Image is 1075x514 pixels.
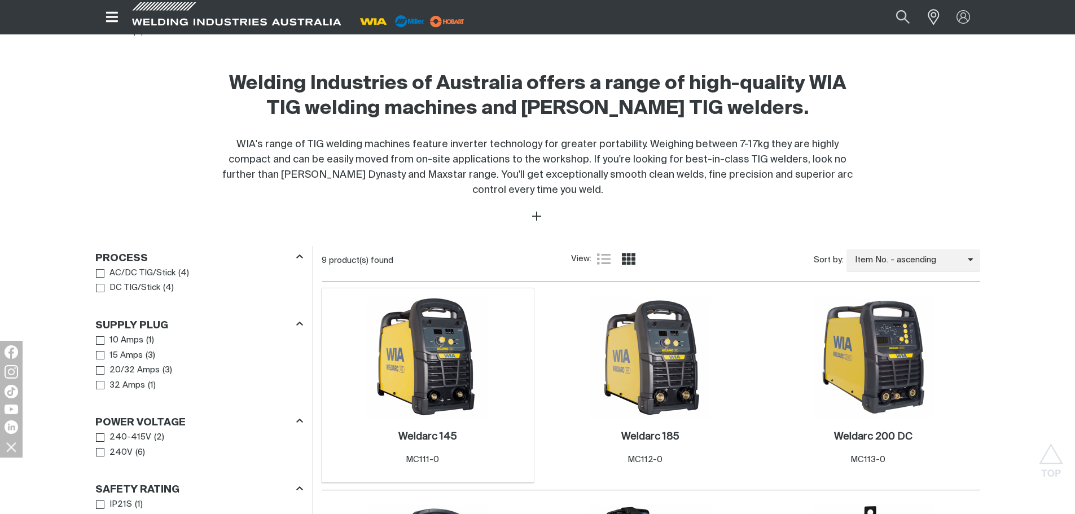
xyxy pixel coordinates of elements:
h2: Welding Industries of Australia offers a range of high-quality WIA TIG welding machines and [PERS... [220,72,856,121]
img: Weldarc 185 [590,297,711,418]
a: List view [597,252,611,266]
span: ( 4 ) [163,282,174,295]
div: Process [95,250,303,265]
h2: Weldarc 145 [398,432,457,442]
span: ( 3 ) [146,349,155,362]
a: Weldarc 200 DC [834,430,912,443]
ul: Supply Plug [96,333,302,393]
span: ( 1 ) [135,498,143,511]
a: 15 Amps [96,348,143,363]
span: View: [571,253,591,266]
a: DC TIG/Stick [96,280,161,296]
section: Product list controls [322,246,980,275]
span: ( 4 ) [178,267,189,280]
a: IP21S [96,497,133,512]
span: 32 Amps [109,379,145,392]
h3: Process [95,252,148,265]
span: MC113-0 [850,455,885,464]
span: 10 Amps [109,334,143,347]
input: Product name or item number... [869,5,922,30]
a: 32 Amps [96,378,146,393]
img: Weldarc 145 [367,297,488,418]
span: product(s) found [329,256,393,265]
h2: Weldarc 200 DC [834,432,912,442]
h2: Weldarc 185 [621,432,679,442]
span: 15 Amps [109,349,143,362]
span: MC112-0 [628,455,662,464]
span: AC/DC TIG/Stick [109,267,175,280]
button: Search products [884,5,922,30]
span: ( 1 ) [148,379,156,392]
img: LinkedIn [5,420,18,434]
div: Safety Rating [95,482,303,497]
a: Weldarc 185 [621,430,679,443]
span: 240V [109,446,133,459]
span: ( 2 ) [154,431,164,444]
div: Supply Plug [95,317,303,332]
a: 240-415V [96,430,152,445]
a: Weldarc 145 [398,430,457,443]
img: TikTok [5,385,18,398]
img: hide socials [2,437,21,456]
span: Sort by: [814,254,844,267]
div: 9 [322,255,572,266]
img: Facebook [5,345,18,359]
span: ( 6 ) [135,446,145,459]
ul: Power Voltage [96,430,302,460]
span: MC111-0 [406,455,439,464]
span: DC TIG/Stick [109,282,160,295]
span: IP21S [109,498,132,511]
span: 20/32 Amps [109,364,160,377]
img: miller [427,13,468,30]
h3: Safety Rating [95,484,179,497]
ul: Process [96,266,302,296]
img: Weldarc 200 DC [813,297,934,418]
a: miller [427,17,468,25]
h3: Supply Plug [95,319,168,332]
a: 10 Amps [96,333,144,348]
h3: Power Voltage [95,416,186,429]
span: Item No. - ascending [846,254,968,267]
span: ( 1 ) [146,334,154,347]
img: YouTube [5,405,18,414]
span: ( 3 ) [163,364,172,377]
button: Scroll to top [1038,443,1064,469]
span: WIA's range of TIG welding machines feature inverter technology for greater portability. Weighing... [222,139,853,195]
a: AC/DC TIG/Stick [96,266,176,281]
a: 240V [96,445,133,460]
a: 20/32 Amps [96,363,160,378]
img: Instagram [5,365,18,379]
div: Power Voltage [95,415,303,430]
span: 240-415V [109,431,151,444]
